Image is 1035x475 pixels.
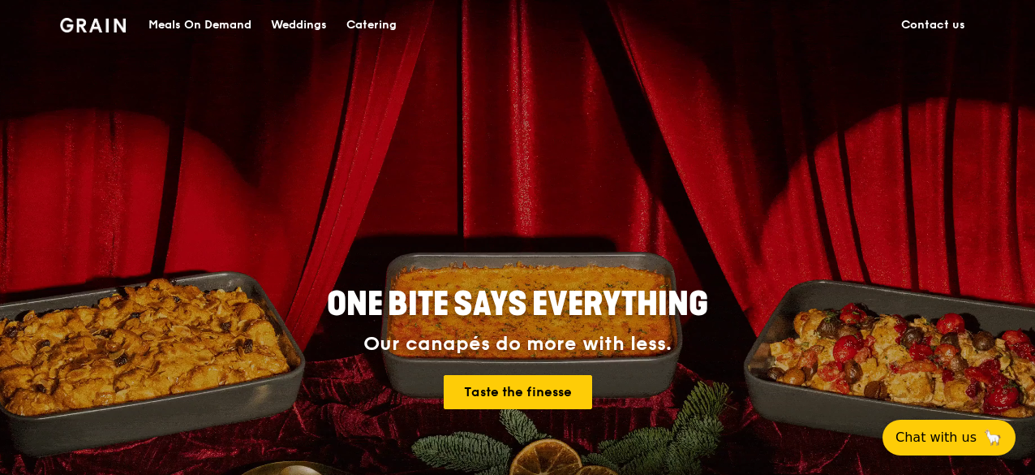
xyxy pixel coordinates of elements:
span: 🦙 [983,428,1003,447]
button: Chat with us🦙 [883,420,1016,456]
a: Taste the finesse [444,375,592,409]
div: Catering [346,1,397,50]
span: Chat with us [895,428,977,447]
a: Catering [337,1,406,50]
a: Contact us [891,1,975,50]
div: Our canapés do more with less. [225,333,810,356]
span: ONE BITE SAYS EVERYTHING [327,285,708,324]
div: Weddings [271,1,327,50]
img: Grain [60,18,126,32]
a: Weddings [261,1,337,50]
div: Meals On Demand [148,1,251,50]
